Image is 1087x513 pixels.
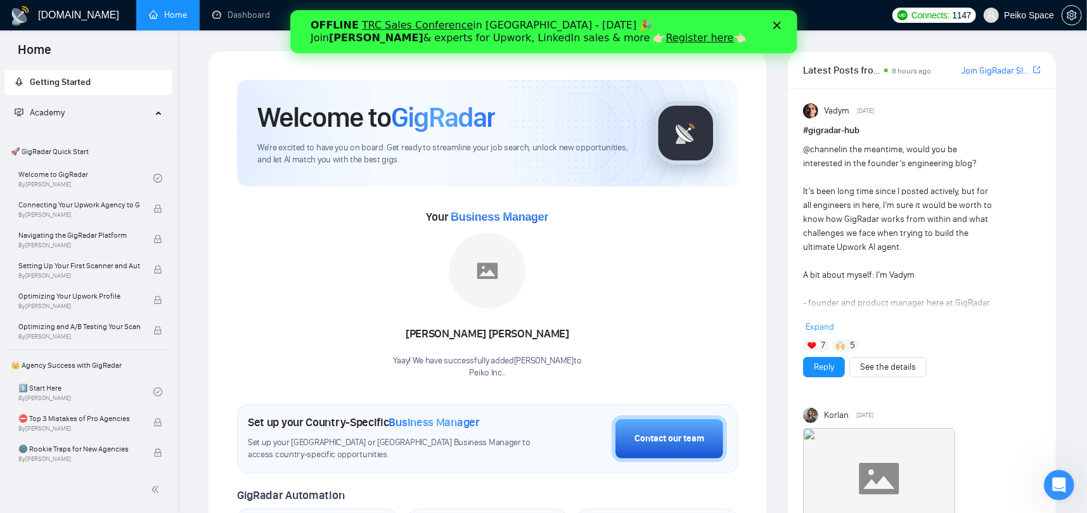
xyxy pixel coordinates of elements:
span: Setting Up Your First Scanner and Auto-Bidder [18,259,140,272]
h1: Welcome to [257,100,495,134]
a: dashboardDashboard [212,10,270,20]
span: 🚀 GigRadar Quick Start [6,139,171,164]
span: Business Manager [389,415,480,429]
span: 8 hours ago [892,67,931,75]
iframe: Intercom live chat [1044,470,1074,500]
div: Закрыть [483,11,496,19]
span: Academy [30,107,65,118]
span: lock [153,265,162,274]
span: Home [8,41,61,67]
span: By [PERSON_NAME] [18,272,140,280]
span: GigRadar [391,100,495,134]
span: Connects: [911,8,949,22]
span: By [PERSON_NAME] [18,455,140,463]
span: By [PERSON_NAME] [18,242,140,249]
span: Optimizing Your Upwork Profile [18,290,140,302]
span: By [PERSON_NAME] [18,302,140,310]
img: placeholder.png [449,233,525,309]
span: 👑 Agency Success with GigRadar [6,353,171,378]
img: 🙌 [836,341,845,350]
span: check-circle [153,387,162,396]
button: See the details [849,357,927,377]
span: user [987,11,996,20]
a: Welcome to GigRadarBy[PERSON_NAME] [18,164,153,192]
img: Korlan [803,408,818,423]
h1: Set up your Country-Specific [248,415,480,429]
span: Getting Started [30,77,91,88]
span: rocket [15,77,23,86]
span: ⛔ Top 3 Mistakes of Pro Agencies [18,412,140,425]
span: Academy [15,107,65,118]
span: lock [153,448,162,457]
span: fund-projection-screen [15,108,23,117]
span: GigRadar Automation [237,488,344,502]
button: Contact our team [612,415,727,462]
img: gigradar-logo.png [654,101,717,165]
span: lock [153,295,162,304]
img: Vadym [803,103,818,119]
span: Optimizing and A/B Testing Your Scanner for Better Results [18,320,140,333]
span: Your [427,210,549,224]
span: Business Manager [451,211,548,223]
button: Reply [803,357,845,377]
a: Reply [814,360,834,374]
span: 7 [821,339,825,352]
span: export [1033,65,1041,75]
span: Korlan [824,408,849,422]
a: 1️⃣ Start HereBy[PERSON_NAME] [18,378,153,406]
span: Latest Posts from the GigRadar Community [803,62,880,78]
span: By [PERSON_NAME] [18,425,140,432]
span: lock [153,326,162,335]
div: [PERSON_NAME] [PERSON_NAME] [394,323,582,345]
span: lock [153,204,162,213]
span: Vadym [824,104,849,118]
iframe: Intercom live chat баннер [290,10,797,53]
span: [DATE] [858,105,875,117]
h1: # gigradar-hub [803,124,1041,138]
img: ❤️ [807,341,816,350]
span: Expand [806,321,834,332]
span: [DATE] [857,410,874,421]
span: By [PERSON_NAME] [18,211,140,219]
a: Register here [376,22,444,34]
span: lock [153,418,162,427]
a: See the details [860,360,916,374]
span: @channel [803,144,840,155]
span: setting [1062,10,1081,20]
img: logo [10,6,30,26]
button: setting [1062,5,1082,25]
span: Set up your [GEOGRAPHIC_DATA] or [GEOGRAPHIC_DATA] Business Manager to access country-specific op... [248,437,536,461]
p: Peiko Inc. . [394,367,582,379]
a: homeHome [149,10,187,20]
span: lock [153,235,162,244]
span: We're excited to have you on board. Get ready to streamline your job search, unlock new opportuni... [257,142,634,166]
span: double-left [151,483,164,496]
div: Yaay! We have successfully added [PERSON_NAME] to [394,355,582,379]
span: By [PERSON_NAME] [18,333,140,341]
span: Navigating the GigRadar Platform [18,229,140,242]
a: Join GigRadar Slack Community [962,64,1031,78]
span: check-circle [153,174,162,183]
div: Contact our team [634,432,704,446]
a: searchScanner [295,10,342,20]
span: 5 [850,339,855,352]
img: upwork-logo.png [897,10,908,20]
span: 🌚 Rookie Traps for New Agencies [18,443,140,455]
span: Connecting Your Upwork Agency to GigRadar [18,198,140,211]
span: 1147 [952,8,971,22]
li: Getting Started [4,70,172,95]
a: export [1033,64,1041,76]
a: setting [1062,10,1082,20]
